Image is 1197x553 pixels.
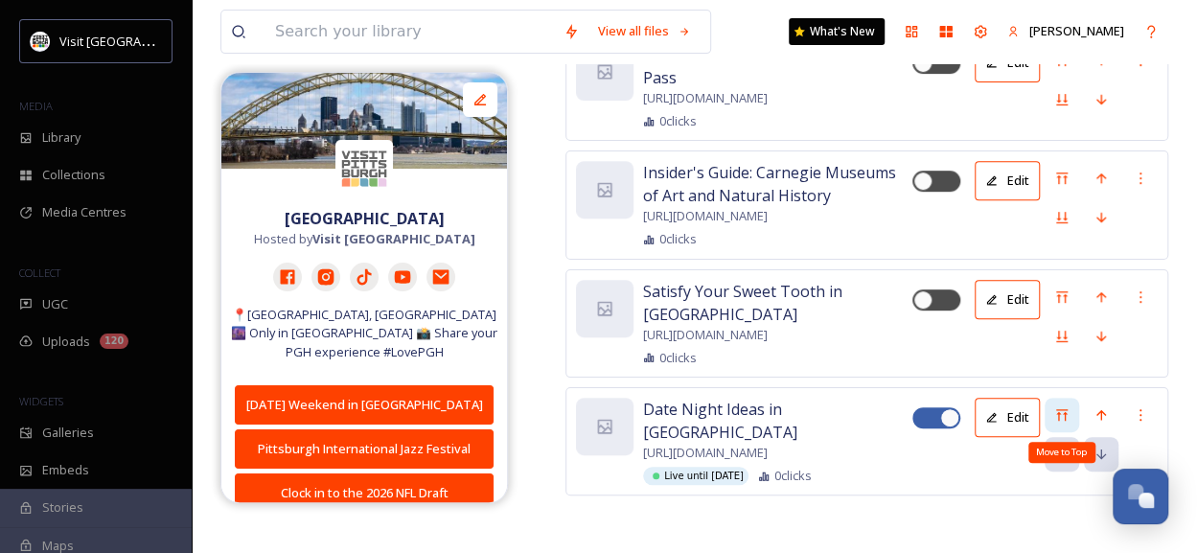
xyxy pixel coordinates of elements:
a: View all files [588,12,701,50]
span: WIDGETS [19,394,63,408]
span: Uploads [42,333,90,351]
span: Insider's Guide: Carnegie Museums of Art and Natural History [643,161,912,207]
span: [URL][DOMAIN_NAME] [643,444,768,462]
span: 0 clicks [659,112,697,130]
span: Collections [42,166,105,184]
div: Live until [DATE] [643,467,748,485]
span: 📍[GEOGRAPHIC_DATA], [GEOGRAPHIC_DATA] 🌆 Only in [GEOGRAPHIC_DATA] 📸 Share your PGH experience #Lo... [231,306,497,361]
img: unnamed.jpg [335,140,393,197]
img: ac0349ef-b143-4b3b-8a6b-147128f579c3.jpg [221,73,507,169]
span: [URL][DOMAIN_NAME] [643,207,768,225]
span: [URL][DOMAIN_NAME] [643,89,768,107]
strong: [GEOGRAPHIC_DATA] [285,208,445,229]
button: Clock in to the 2026 NFL Draft [235,473,494,513]
span: Date Night Ideas in [GEOGRAPHIC_DATA] [643,398,912,444]
button: [DATE] Weekend in [GEOGRAPHIC_DATA] [235,385,494,425]
span: 0 clicks [774,467,812,485]
button: Open Chat [1113,469,1168,524]
a: [PERSON_NAME] [998,12,1134,50]
span: Hosted by [254,230,475,248]
span: COLLECT [19,265,60,280]
span: UGC [42,295,68,313]
div: Clock in to the 2026 NFL Draft [245,484,483,502]
span: 0 clicks [659,349,697,367]
span: Media Centres [42,203,127,221]
img: unnamed.jpg [31,32,50,51]
strong: Visit [GEOGRAPHIC_DATA] [312,230,475,247]
span: Galleries [42,424,94,442]
button: Pittsburgh International Jazz Festival [235,429,494,469]
span: Stories [42,498,83,517]
div: 120 [100,334,128,349]
span: Embeds [42,461,89,479]
div: Pittsburgh International Jazz Festival [245,440,483,458]
span: [PERSON_NAME] [1029,22,1124,39]
button: Edit [975,161,1040,200]
a: What's New [789,18,885,45]
span: Library [42,128,81,147]
button: Edit [975,280,1040,319]
span: 0 clicks [659,230,697,248]
button: Edit [975,398,1040,437]
div: Move to Top [1028,442,1095,463]
span: MEDIA [19,99,53,113]
input: Search your library [265,11,554,53]
span: [URL][DOMAIN_NAME] [643,326,768,344]
span: Satisfy Your Sweet Tooth in [GEOGRAPHIC_DATA] [643,280,912,326]
span: The Ultimate Pittsburgh Discount Pass [643,43,912,89]
span: Visit [GEOGRAPHIC_DATA] [59,32,208,50]
div: [DATE] Weekend in [GEOGRAPHIC_DATA] [245,396,483,414]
